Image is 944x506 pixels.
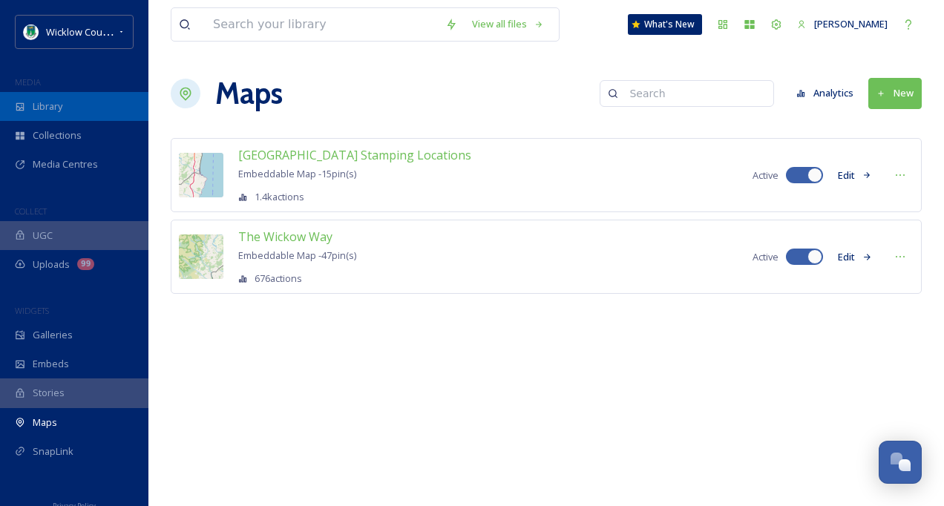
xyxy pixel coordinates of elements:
[255,190,304,204] span: 1.4k actions
[33,328,73,342] span: Galleries
[238,167,356,180] span: Embeddable Map - 15 pin(s)
[753,168,779,183] span: Active
[33,229,53,243] span: UGC
[789,79,861,108] button: Analytics
[33,357,69,371] span: Embeds
[15,305,49,316] span: WIDGETS
[206,8,438,41] input: Search your library
[215,71,283,116] a: Maps
[33,415,57,430] span: Maps
[15,76,41,88] span: MEDIA
[33,257,70,272] span: Uploads
[238,147,471,163] span: [GEOGRAPHIC_DATA] Stamping Locations
[868,78,922,108] button: New
[465,10,551,39] a: View all files
[77,258,94,270] div: 99
[33,444,73,459] span: SnapLink
[33,99,62,114] span: Library
[24,24,39,39] img: download%20(9).png
[622,79,766,108] input: Search
[238,229,332,245] span: The Wickow Way
[238,249,356,262] span: Embeddable Map - 47 pin(s)
[879,441,922,484] button: Open Chat
[33,386,65,400] span: Stories
[255,272,302,286] span: 676 actions
[814,17,888,30] span: [PERSON_NAME]
[15,206,47,217] span: COLLECT
[830,161,879,190] button: Edit
[789,79,868,108] a: Analytics
[628,14,702,35] a: What's New
[33,128,82,142] span: Collections
[753,250,779,264] span: Active
[33,157,98,171] span: Media Centres
[46,24,151,39] span: Wicklow County Council
[830,243,879,272] button: Edit
[790,10,895,39] a: [PERSON_NAME]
